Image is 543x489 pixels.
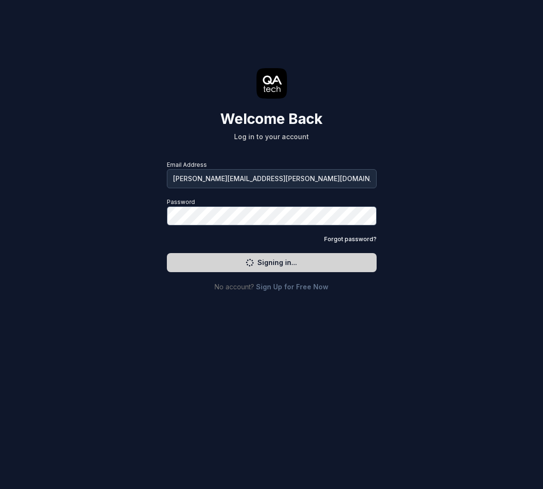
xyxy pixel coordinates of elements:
[220,132,323,142] div: Log in to your account
[220,108,323,130] h2: Welcome Back
[167,206,377,225] input: Password
[256,282,328,292] a: Sign Up for Free Now
[167,253,377,272] button: Signing in...
[167,198,377,225] label: Password
[167,161,377,188] label: Email Address
[324,235,377,244] a: Forgot password?
[167,169,377,188] input: Email Address
[215,282,254,292] span: No account?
